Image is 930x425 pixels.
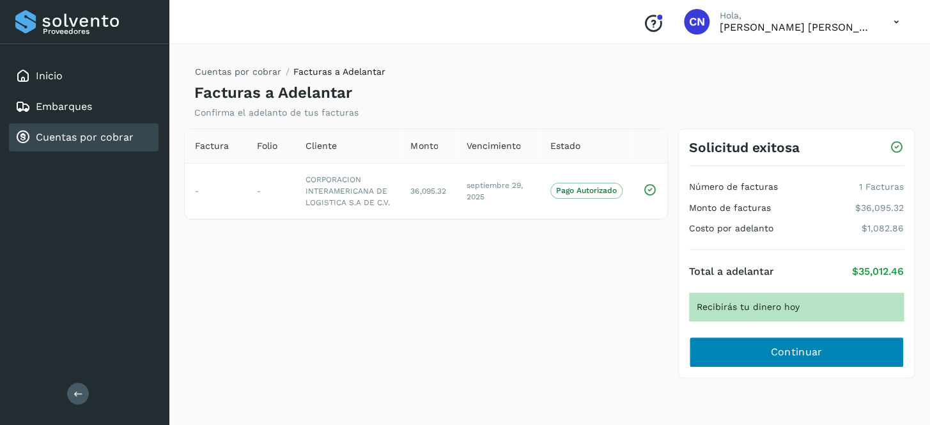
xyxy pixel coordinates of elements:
h3: Solicitud exitosa [689,139,800,155]
span: septiembre 29, 2025 [466,181,522,201]
h4: Total a adelantar [689,265,774,277]
span: Vencimiento [466,139,520,153]
button: Continuar [689,337,904,367]
h4: Facturas a Adelantar [194,84,352,102]
p: $1,082.86 [862,223,904,234]
span: Monto [410,139,438,153]
p: 1 Facturas [859,182,904,192]
td: - [247,163,295,219]
h4: Monto de facturas [689,203,771,213]
div: Recibirás tu dinero hoy [689,293,904,321]
p: $35,012.46 [852,265,904,277]
span: Estado [550,139,580,153]
a: Inicio [36,70,63,82]
h4: Costo por adelanto [689,223,773,234]
a: Cuentas por cobrar [36,131,134,143]
span: Continuar [770,345,822,359]
p: $36,095.32 [855,203,904,213]
td: - [185,163,247,219]
a: Cuentas por cobrar [195,66,281,77]
span: Cliente [306,139,337,153]
div: Cuentas por cobrar [9,123,159,151]
p: Proveedores [43,27,153,36]
span: Factura [195,139,229,153]
p: Confirma el adelanto de tus facturas [194,107,359,118]
span: 36,095.32 [410,187,446,196]
span: Folio [257,139,277,153]
p: Claudia Nohemi González Sánchez [720,21,873,33]
a: Embarques [36,100,92,112]
p: Pago Autorizado [556,186,617,195]
div: Inicio [9,62,159,90]
span: Facturas a Adelantar [293,66,385,77]
div: Embarques [9,93,159,121]
nav: breadcrumb [194,65,385,84]
td: CORPORACION INTERAMERICANA DE LOGISTICA S.A DE C.V. [295,163,400,219]
p: Hola, [720,10,873,21]
h4: Número de facturas [689,182,778,192]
